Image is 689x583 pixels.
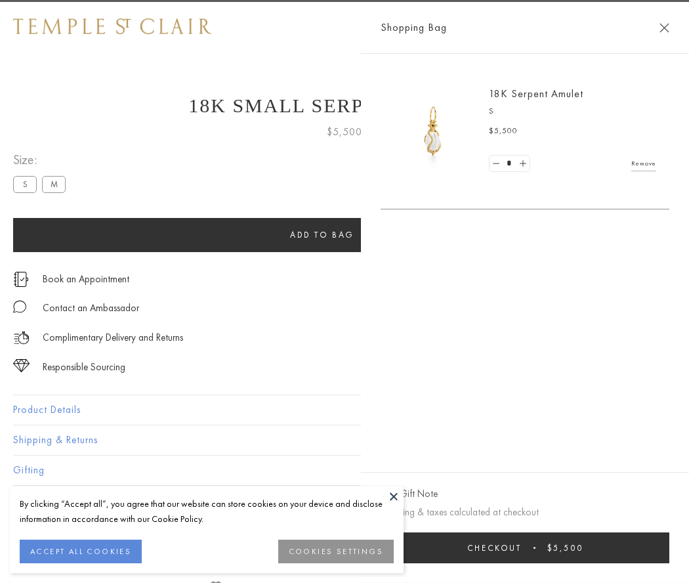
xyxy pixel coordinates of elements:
a: 18K Serpent Amulet [489,87,583,100]
p: Complimentary Delivery and Returns [43,330,183,346]
label: M [42,176,66,192]
button: Checkout $5,500 [381,532,669,563]
img: icon_delivery.svg [13,330,30,346]
button: Add Gift Note [381,486,438,502]
p: S [489,105,656,118]
div: Responsible Sourcing [43,359,125,376]
h1: 18K Small Serpent Amulet [13,95,676,117]
button: COOKIES SETTINGS [278,540,394,563]
button: Close Shopping Bag [659,23,669,33]
span: Shopping Bag [381,19,447,36]
button: Product Details [13,395,676,425]
span: $5,500 [547,542,583,553]
button: Shipping & Returns [13,425,676,455]
img: P51836-E11SERPPV [394,92,472,171]
p: Shipping & taxes calculated at checkout [381,504,669,521]
a: Remove [631,156,656,171]
span: $5,500 [489,125,518,138]
span: Add to bag [290,229,354,240]
div: By clicking “Accept all”, you agree that our website can store cookies on your device and disclos... [20,496,394,527]
button: ACCEPT ALL COOKIES [20,540,142,563]
span: $5,500 [327,123,362,140]
img: MessageIcon-01_2.svg [13,300,26,313]
img: icon_sourcing.svg [13,359,30,372]
img: icon_appointment.svg [13,272,29,287]
a: Book an Appointment [43,272,129,286]
span: Checkout [467,542,522,553]
button: Gifting [13,456,676,485]
span: Size: [13,149,71,171]
div: Contact an Ambassador [43,300,139,316]
button: Add to bag [13,218,631,252]
a: Set quantity to 0 [490,156,503,172]
label: S [13,176,37,192]
img: Temple St. Clair [13,18,211,34]
a: Set quantity to 2 [516,156,529,172]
